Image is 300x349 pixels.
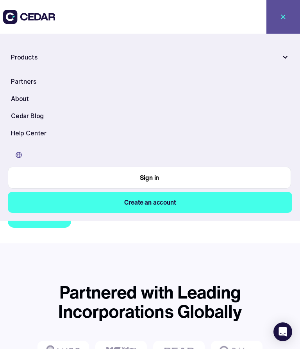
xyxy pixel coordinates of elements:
div: Products [8,49,292,65]
div: Open Intercom Messenger [273,322,292,341]
div: Sign in [16,173,283,182]
a: Create an account [8,192,292,213]
div: Products [11,52,280,62]
div: Cedar Blog [11,111,289,121]
a: About [8,90,292,107]
div: Help Center [11,128,289,138]
img: world icon [16,152,22,158]
div: About [11,94,289,103]
a: Cedar Blog [8,107,292,124]
a: Partners [8,73,292,90]
a: Sign in [8,167,291,189]
div: Partners [11,77,289,86]
a: Help Center [8,124,292,142]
